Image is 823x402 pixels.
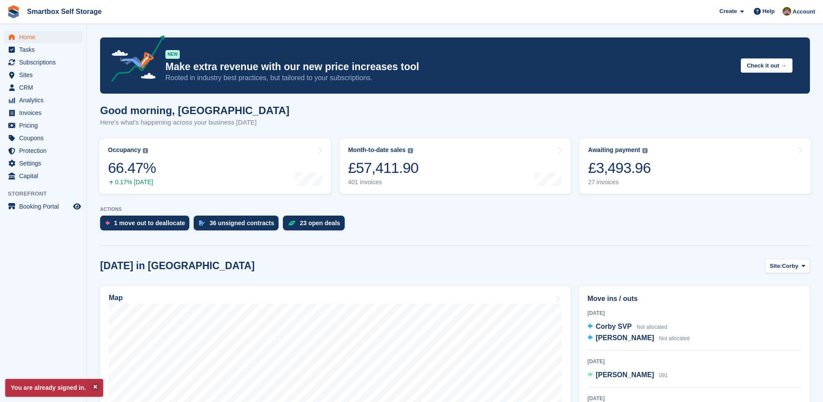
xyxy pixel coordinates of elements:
[199,220,205,226] img: contract_signature_icon-13c848040528278c33f63329250d36e43548de30e8caae1d1a13099fd9432cc5.svg
[100,260,255,272] h2: [DATE] in [GEOGRAPHIC_DATA]
[100,216,194,235] a: 1 move out to deallocate
[339,139,571,194] a: Month-to-date sales £57,411.90 401 invoices
[637,324,667,330] span: Not allocated
[19,56,71,68] span: Subscriptions
[4,119,82,132] a: menu
[209,220,274,226] div: 36 unsigned contracts
[4,157,82,169] a: menu
[19,31,71,43] span: Home
[19,132,71,144] span: Coupons
[348,159,419,177] div: £57,411.90
[104,35,165,85] img: price-adjustments-announcement-icon-8257ccfd72463d97f412b2fc003d46551f7dbcb40ab6d574587a9cd5c0d94...
[19,44,71,56] span: Tasks
[4,56,82,68] a: menu
[19,145,71,157] span: Protection
[596,371,654,378] span: [PERSON_NAME]
[408,148,413,153] img: icon-info-grey-7440780725fd019a000dd9b08b2336e03edf1995a4989e88bcd33f0948082b44.svg
[4,170,82,182] a: menu
[100,206,810,212] p: ACTIONS
[348,179,419,186] div: 401 invoices
[4,31,82,43] a: menu
[99,139,331,194] a: Occupancy 66.47% 0.17% [DATE]
[19,119,71,132] span: Pricing
[719,7,737,16] span: Create
[4,145,82,157] a: menu
[642,148,648,153] img: icon-info-grey-7440780725fd019a000dd9b08b2336e03edf1995a4989e88bcd33f0948082b44.svg
[165,73,734,83] p: Rooted in industry best practices, but tailored to your subscriptions.
[588,333,690,344] a: [PERSON_NAME] Not allocated
[4,107,82,119] a: menu
[19,94,71,106] span: Analytics
[108,179,156,186] div: 0.17% [DATE]
[109,294,123,302] h2: Map
[348,146,406,154] div: Month-to-date sales
[19,200,71,213] span: Booking Portal
[283,216,349,235] a: 23 open deals
[4,69,82,81] a: menu
[165,61,734,73] p: Make extra revenue with our new price increases tool
[763,7,775,16] span: Help
[659,372,668,378] span: 091
[765,259,810,273] button: Site: Corby
[8,189,87,198] span: Storefront
[596,334,654,341] span: [PERSON_NAME]
[588,309,802,317] div: [DATE]
[588,146,640,154] div: Awaiting payment
[596,323,632,330] span: Corby SVP
[300,220,340,226] div: 23 open deals
[114,220,185,226] div: 1 move out to deallocate
[19,157,71,169] span: Settings
[770,262,782,270] span: Site:
[108,146,141,154] div: Occupancy
[4,132,82,144] a: menu
[288,220,296,226] img: deal-1b604bf984904fb50ccaf53a9ad4b4a5d6e5aea283cecdc64d6e3604feb123c2.svg
[100,105,289,116] h1: Good morning, [GEOGRAPHIC_DATA]
[100,118,289,128] p: Here's what's happening across your business [DATE]
[588,358,802,365] div: [DATE]
[588,159,651,177] div: £3,493.96
[579,139,811,194] a: Awaiting payment £3,493.96 27 invoices
[4,94,82,106] a: menu
[19,69,71,81] span: Sites
[19,170,71,182] span: Capital
[4,200,82,213] a: menu
[165,50,180,59] div: NEW
[24,4,105,19] a: Smartbox Self Storage
[5,379,103,397] p: You are already signed in.
[588,370,668,381] a: [PERSON_NAME] 091
[105,220,110,226] img: move_outs_to_deallocate_icon-f764333ba52eb49d3ac5e1228854f67142a1ed5810a6f6cc68b1a99e826820c5.svg
[4,44,82,56] a: menu
[741,58,793,73] button: Check it out →
[194,216,283,235] a: 36 unsigned contracts
[793,7,815,16] span: Account
[588,179,651,186] div: 27 invoices
[4,81,82,94] a: menu
[588,294,802,304] h2: Move ins / outs
[19,107,71,119] span: Invoices
[782,262,799,270] span: Corby
[7,5,20,18] img: stora-icon-8386f47178a22dfd0bd8f6a31ec36ba5ce8667c1dd55bd0f319d3a0aa187defe.svg
[72,201,82,212] a: Preview store
[143,148,148,153] img: icon-info-grey-7440780725fd019a000dd9b08b2336e03edf1995a4989e88bcd33f0948082b44.svg
[108,159,156,177] div: 66.47%
[783,7,791,16] img: Kayleigh Devlin
[19,81,71,94] span: CRM
[659,335,689,341] span: Not allocated
[588,321,667,333] a: Corby SVP Not allocated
